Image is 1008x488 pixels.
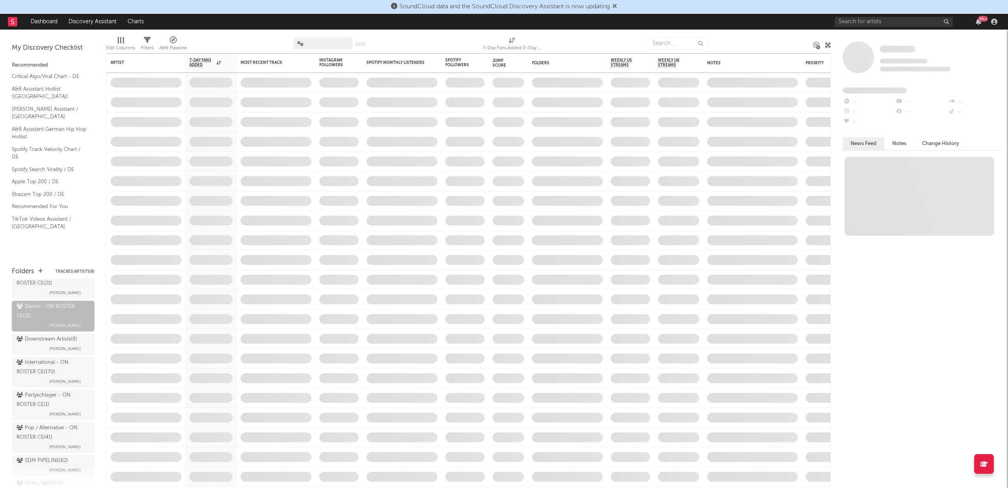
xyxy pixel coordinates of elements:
span: [PERSON_NAME] [49,321,81,330]
div: Most Recent Track [241,60,300,65]
a: Dance - ON ROSTER CE(21)[PERSON_NAME] [12,301,94,332]
a: Apple Top 200 / DE [12,177,87,186]
a: Partyschlager - ON ROSTER CE(1)[PERSON_NAME] [12,389,94,420]
div: -- [843,97,895,107]
button: Tracked Artists(8) [56,270,94,274]
div: -- [895,107,947,117]
button: Save [355,42,365,47]
a: Charts [122,14,149,30]
button: 99+ [976,19,981,25]
div: Notes [707,61,786,65]
button: Notes [884,137,914,150]
div: -- [843,117,895,127]
div: SDM PIPELINE ( 62 ) [17,456,68,466]
div: A&R Pipeline [159,34,187,56]
a: SDM PIPELINE(62)[PERSON_NAME] [12,455,94,476]
button: Change History [914,137,967,150]
input: Search for artists [835,17,953,27]
div: Spotify Followers [445,58,473,67]
a: A&R Assistant German Hip Hop Hotlist [12,125,87,141]
span: [PERSON_NAME] [49,442,81,452]
span: [PERSON_NAME] [49,288,81,298]
button: News Feed [843,137,884,150]
span: [PERSON_NAME] [49,344,81,354]
div: International - ON ROSTER CE ( 170 ) [17,358,88,377]
a: Some Artist [880,45,915,53]
div: Folders [532,61,591,65]
div: Partyschlager - ON ROSTER CE ( 1 ) [17,391,88,410]
span: [PERSON_NAME] [49,466,81,475]
div: Downstream Artists ( 8 ) [17,335,77,344]
a: Shazam Top 200 / DE [12,190,87,199]
span: Dismiss [612,4,617,10]
span: Fans Added by Platform [843,88,907,93]
a: [PERSON_NAME] Assistant / [GEOGRAPHIC_DATA] [12,105,87,121]
span: Some Artist [880,46,915,52]
a: Pop / Alternative - ON ROSTER CE(41)[PERSON_NAME] [12,422,94,453]
a: Downstream Artists(8)[PERSON_NAME] [12,333,94,355]
div: Instagram Followers [319,58,347,67]
div: Jump Score [493,58,512,68]
div: Filters [141,34,154,56]
div: 7-Day Fans Added (7-Day Fans Added) [483,34,542,56]
div: -- [843,107,895,117]
a: TikTok Videos Assistant / [GEOGRAPHIC_DATA] [12,215,87,231]
a: International - ON ROSTER CE(170)[PERSON_NAME] [12,357,94,387]
div: Artist [111,60,170,65]
div: -- [895,97,947,107]
div: My Discovery Checklist [12,43,94,53]
div: Atlantic / HipHop - ON ROSTER CE ( 21 ) [17,269,88,288]
span: Tracking Since: [DATE] [880,59,927,63]
a: Discovery Assistant [63,14,122,30]
a: Spotify Track Velocity Chart / DE [12,145,87,161]
a: Dashboard [25,14,63,30]
div: Dance - ON ROSTER CE ( 21 ) [17,302,88,321]
div: A&R Pipeline [159,43,187,53]
div: -- [948,97,1000,107]
div: Recommended [12,61,94,70]
span: SoundCloud data and the SoundCloud Discovery Assistant is now updating [399,4,610,10]
div: Priority [806,61,837,65]
div: Pop / Alternative - ON ROSTER CE ( 41 ) [17,423,88,442]
div: -- [948,107,1000,117]
div: 99 + [978,16,988,22]
span: 7-Day Fans Added [189,58,215,67]
a: Recommended For You [12,202,87,211]
a: Spotify Search Virality / DE [12,165,87,174]
span: [PERSON_NAME] [49,410,81,419]
div: Folders [12,267,34,276]
a: Critical Algo/Viral Chart - DE [12,72,87,81]
a: Atlantic / HipHop - ON ROSTER CE(21)[PERSON_NAME] [12,268,94,299]
input: Search... [648,37,707,49]
div: 7-Day Fans Added (7-Day Fans Added) [483,43,542,53]
span: 0 fans last week [880,67,951,71]
div: Spotify Monthly Listeners [367,60,426,65]
span: Weekly UK Streams [658,58,687,67]
div: Edit Columns [106,43,135,53]
div: Filters [141,43,154,53]
a: A&R Assistant Hotlist ([GEOGRAPHIC_DATA]) [12,85,87,101]
span: Weekly US Streams [611,58,638,67]
div: Edit Columns [106,34,135,56]
span: [PERSON_NAME] [49,377,81,386]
